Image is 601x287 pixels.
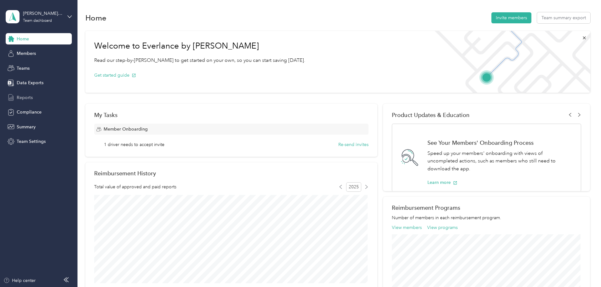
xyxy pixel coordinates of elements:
[392,204,581,211] h2: Reimbursement Programs
[94,170,156,177] h2: Reimbursement History
[427,139,575,146] h1: See Your Members' Onboarding Process
[104,141,164,148] span: 1 driver needs to accept invite
[17,50,36,57] span: Members
[17,138,46,145] span: Team Settings
[85,15,106,21] h1: Home
[537,12,590,23] button: Team summary export
[94,41,305,51] h1: Welcome to Everlance by [PERSON_NAME]
[17,79,43,86] span: Data Exports
[392,214,581,221] p: Number of members in each reimbursement program.
[17,94,33,101] span: Reports
[491,12,531,23] button: Invite members
[94,72,136,79] button: Get started guide
[346,182,361,192] span: 2025
[392,112,470,118] span: Product Updates & Education
[427,149,575,173] p: Speed up your members' onboarding with views of uncompleted actions, such as members who still ne...
[17,109,42,115] span: Compliance
[23,19,52,23] div: Team dashboard
[17,124,36,130] span: Summary
[338,141,369,148] button: Re-send invites
[17,65,30,72] span: Teams
[427,179,457,186] button: Learn more
[3,277,36,284] button: Help center
[94,56,305,64] p: Read our step-by-[PERSON_NAME] to get started on your own, so you can start saving [DATE].
[428,31,590,93] img: Welcome to everlance
[104,126,148,132] span: Member Onboarding
[392,224,422,231] button: View members
[17,36,29,42] span: Home
[94,112,369,118] div: My Tasks
[94,184,176,190] span: Total value of approved and paid reports
[427,224,458,231] button: View programs
[23,10,62,17] div: [PERSON_NAME]'s Team
[566,252,601,287] iframe: Everlance-gr Chat Button Frame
